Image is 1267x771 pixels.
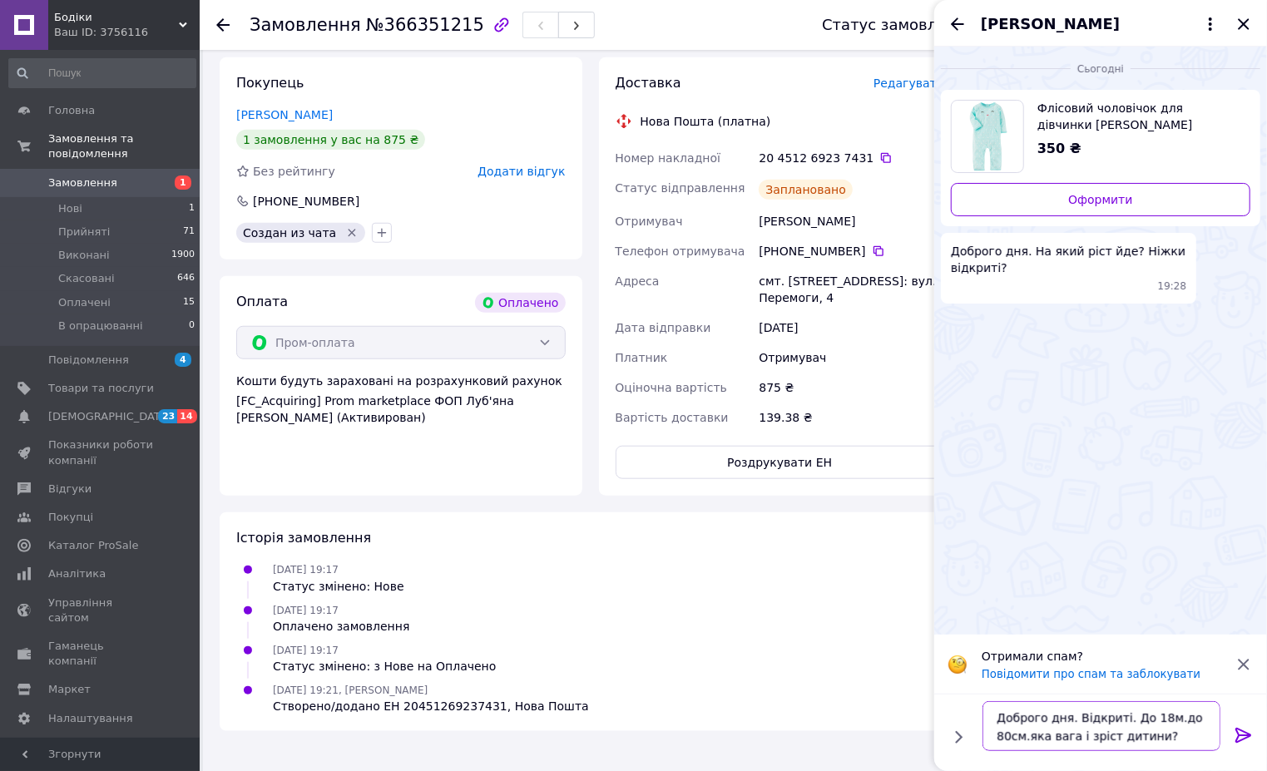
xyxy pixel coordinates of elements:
[236,393,566,426] div: [FC_Acquiring] Prom marketplace ФОП Луб'яна [PERSON_NAME] (Активирован)
[48,103,95,118] span: Головна
[345,226,359,240] svg: Видалити мітку
[616,215,683,228] span: Отримувач
[755,403,948,432] div: 139.38 ₴
[616,381,727,394] span: Оціночна вартість
[951,243,1186,276] span: Доброго дня. На який ріст йде? Ніжки відкриті?
[616,351,668,364] span: Платник
[236,294,288,309] span: Оплата
[982,648,1224,665] p: Отримали спам?
[951,100,1250,173] a: Переглянути товар
[236,373,566,426] div: Кошти будуть зараховані на розрахунковий рахунок
[951,183,1250,216] a: Оформити
[58,295,111,310] span: Оплачені
[366,15,484,35] span: №366351215
[58,319,143,334] span: В опрацюванні
[48,538,138,553] span: Каталог ProSale
[755,343,948,373] div: Отримувач
[250,15,361,35] span: Замовлення
[175,175,191,190] span: 1
[58,248,110,263] span: Виконані
[616,274,660,288] span: Адреса
[273,645,339,656] span: [DATE] 19:17
[755,373,948,403] div: 875 ₴
[616,75,681,91] span: Доставка
[177,271,195,286] span: 646
[759,150,944,166] div: 20 4512 6923 7431
[253,165,335,178] span: Без рейтингу
[941,60,1260,77] div: 12.10.2025
[48,437,154,467] span: Показники роботи компанії
[58,271,115,286] span: Скасовані
[189,319,195,334] span: 0
[175,353,191,367] span: 4
[236,130,425,150] div: 1 замовлення у вас на 875 ₴
[616,151,721,165] span: Номер накладної
[273,578,404,595] div: Статус змінено: Нове
[48,682,91,697] span: Маркет
[1037,141,1081,156] span: 350 ₴
[189,201,195,216] span: 1
[616,181,745,195] span: Статус відправлення
[54,25,200,40] div: Ваш ID: 3756116
[981,13,1220,35] button: [PERSON_NAME]
[273,685,428,696] span: [DATE] 19:21, [PERSON_NAME]
[822,17,975,33] div: Статус замовлення
[171,248,195,263] span: 1900
[54,10,179,25] span: Бодіки
[616,411,729,424] span: Вартість доставки
[48,131,200,161] span: Замовлення та повідомлення
[183,225,195,240] span: 71
[273,618,409,635] div: Оплачено замовлення
[759,243,944,259] div: [PHONE_NUMBER]
[1071,62,1131,77] span: Сьогодні
[273,605,339,616] span: [DATE] 19:17
[874,77,944,90] span: Редагувати
[616,245,745,258] span: Телефон отримувача
[251,193,361,210] div: [PHONE_NUMBER]
[236,108,333,121] a: [PERSON_NAME]
[959,101,1017,172] img: 4099192882_w640_h640_flisovyj-chelovechek-dlya.jpg
[48,381,154,396] span: Товари та послуги
[216,17,230,33] div: Повернутися назад
[177,409,196,423] span: 14
[48,353,129,368] span: Повідомлення
[48,175,117,190] span: Замовлення
[981,13,1120,35] span: [PERSON_NAME]
[948,14,968,34] button: Назад
[273,564,339,576] span: [DATE] 19:17
[755,266,948,313] div: смт. [STREET_ADDRESS]: вул. Перемоги, 4
[616,321,711,334] span: Дата відправки
[948,655,968,675] img: :face_with_monocle:
[58,201,82,216] span: Нові
[1234,14,1254,34] button: Закрити
[636,113,775,130] div: Нова Пошта (платна)
[48,566,106,581] span: Аналітика
[236,530,371,546] span: Історія замовлення
[236,75,304,91] span: Покупець
[1037,100,1237,133] span: Флісовий чоловічок для дівчинки [PERSON_NAME] милашка без ніжок
[948,726,969,748] button: Показати кнопки
[243,226,336,240] span: Создан из чата
[48,711,133,726] span: Налаштування
[1158,279,1187,294] span: 19:28 12.10.2025
[48,639,154,669] span: Гаманець компанії
[475,293,565,313] div: Оплачено
[982,668,1200,680] button: Повідомити про спам та заблокувати
[48,482,92,497] span: Відгуки
[183,295,195,310] span: 15
[616,446,945,479] button: Роздрукувати ЕН
[755,313,948,343] div: [DATE]
[158,409,177,423] span: 23
[48,409,171,424] span: [DEMOGRAPHIC_DATA]
[48,596,154,625] span: Управління сайтом
[759,180,853,200] div: Заплановано
[48,510,93,525] span: Покупці
[273,658,496,675] div: Статус змінено: з Нове на Оплачено
[755,206,948,236] div: [PERSON_NAME]
[273,698,589,714] div: Створено/додано ЕН 20451269237431, Нова Пошта
[478,165,565,178] span: Додати відгук
[58,225,110,240] span: Прийняті
[982,701,1220,751] textarea: Доброго дня. Відкриті. До 18м.до 80см.яка вага і зріст дитини?
[8,58,196,88] input: Пошук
